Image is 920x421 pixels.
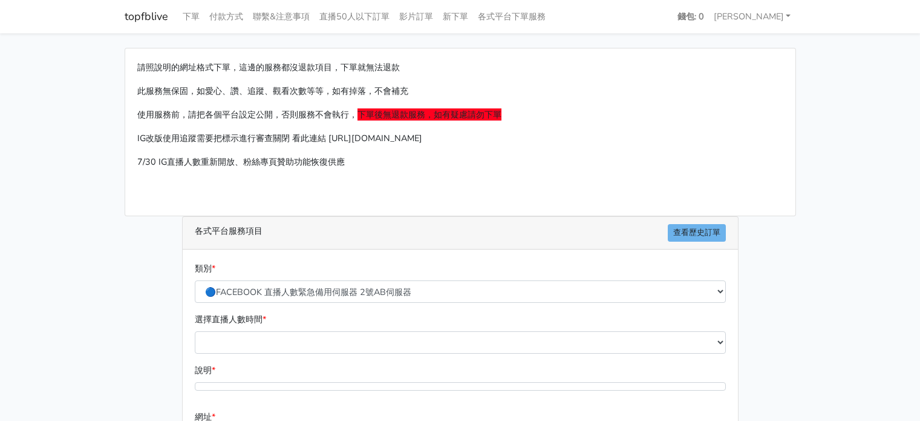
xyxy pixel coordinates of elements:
[125,5,168,28] a: topfblive
[438,5,473,28] a: 新下單
[183,217,738,250] div: 各式平台服務項目
[668,224,726,242] a: 查看歷史訂單
[195,262,215,276] label: 類別
[137,155,783,169] p: 7/30 IG直播人數重新開放、粉絲專頁贊助功能恢復供應
[137,131,783,145] p: IG改版使用追蹤需要把標示進行審查關閉 看此連結 [URL][DOMAIN_NAME]
[473,5,550,28] a: 各式平台下單服務
[137,61,783,75] p: 請照說明的網址格式下單，這邊的服務都沒退款項目，下單就無法退款
[673,5,709,28] a: 錢包: 0
[709,5,796,28] a: [PERSON_NAME]
[394,5,438,28] a: 影片訂單
[195,313,266,327] label: 選擇直播人數時間
[178,5,204,28] a: 下單
[204,5,248,28] a: 付款方式
[677,10,704,22] strong: 錢包: 0
[195,363,215,377] label: 說明
[137,84,783,98] p: 此服務無保固，如愛心、讚、追蹤、觀看次數等等，如有掉落，不會補充
[357,108,501,121] span: 下單後無退款服務，如有疑慮請勿下單
[315,5,394,28] a: 直播50人以下訂單
[137,108,783,122] p: 使用服務前，請把各個平台設定公開，否則服務不會執行，
[248,5,315,28] a: 聯繫&注意事項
